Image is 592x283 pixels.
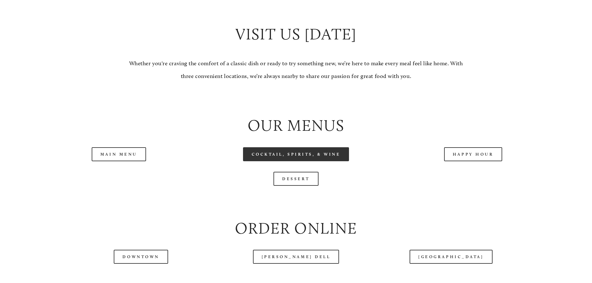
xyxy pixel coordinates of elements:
[410,250,492,264] a: [GEOGRAPHIC_DATA]
[243,147,349,161] a: Cocktail, Spirits, & Wine
[124,57,468,83] p: Whether you're craving the comfort of a classic dish or ready to try something new, we’re here to...
[35,115,556,137] h2: Our Menus
[253,250,339,264] a: [PERSON_NAME] Dell
[114,250,168,264] a: Downtown
[444,147,503,161] a: Happy Hour
[92,147,146,161] a: Main Menu
[35,217,556,240] h2: Order Online
[273,172,319,186] a: Dessert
